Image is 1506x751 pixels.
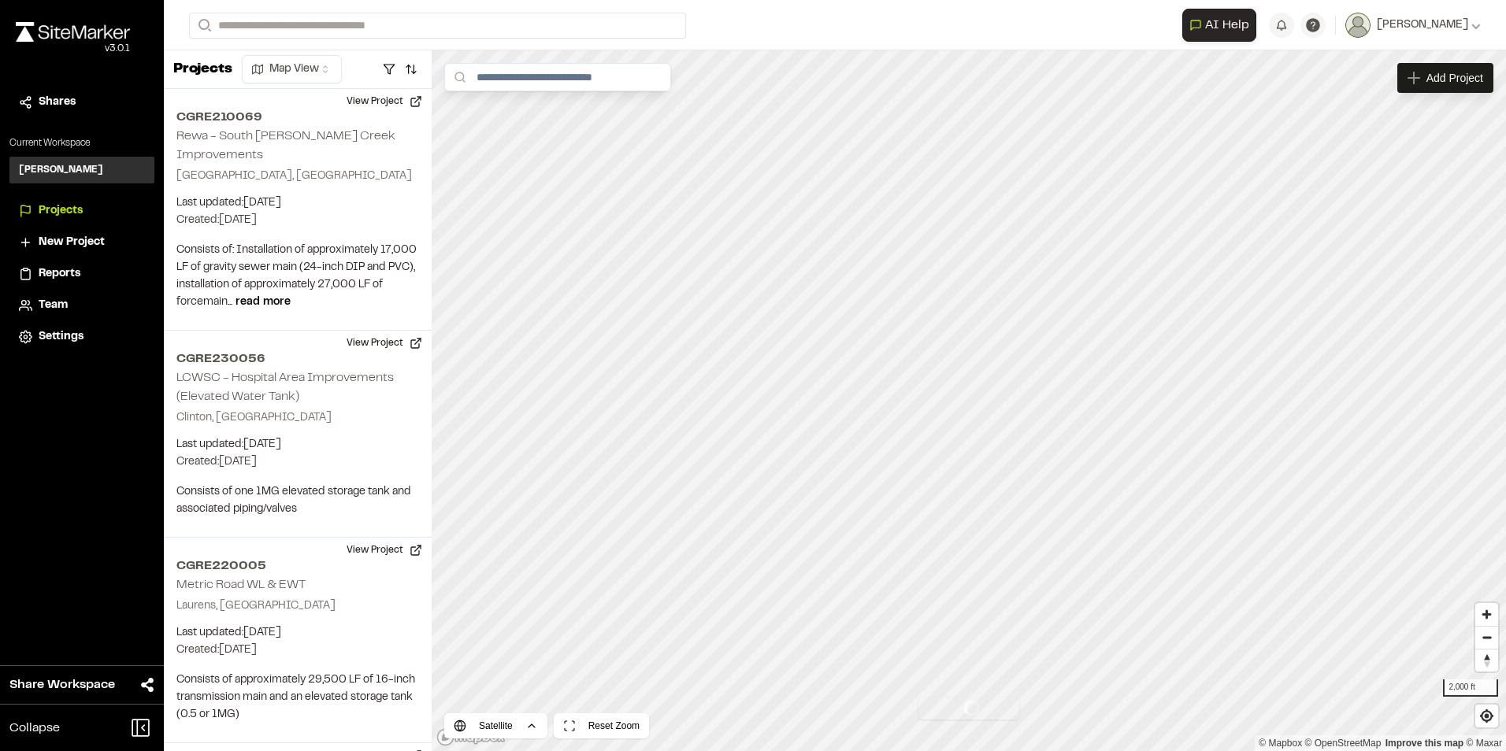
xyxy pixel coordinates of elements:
[176,453,419,471] p: Created: [DATE]
[176,579,306,590] h2: Metric Road WL & EWT
[1305,738,1382,749] a: OpenStreetMap
[39,297,68,314] span: Team
[176,409,419,427] p: Clinton, [GEOGRAPHIC_DATA]
[176,597,419,615] p: Laurens, [GEOGRAPHIC_DATA]
[19,328,145,346] a: Settings
[1475,649,1498,671] button: Reset bearing to north
[1426,70,1483,86] span: Add Project
[1466,738,1502,749] a: Maxar
[176,624,419,642] p: Last updated: [DATE]
[176,483,419,518] p: Consists of one 1MG elevated storage tank and associated piping/valves
[19,265,145,283] a: Reports
[9,675,115,694] span: Share Workspace
[173,59,232,80] p: Projects
[1475,649,1498,671] span: Reset bearing to north
[19,202,145,220] a: Projects
[337,89,432,114] button: View Project
[19,94,145,111] a: Shares
[176,108,419,127] h2: CGRE210069
[236,298,291,307] span: read more
[554,713,649,738] button: Reset Zoom
[1443,679,1498,697] div: 2,000 ft
[19,297,145,314] a: Team
[1182,9,1263,42] div: Open AI Assistant
[39,234,105,251] span: New Project
[1182,9,1256,42] button: Open AI Assistant
[176,350,419,368] h2: CGRE230056
[16,42,130,56] div: Oh geez...please don't...
[1475,705,1498,727] button: Find my location
[189,13,217,39] button: Search
[176,642,419,659] p: Created: [DATE]
[19,234,145,251] a: New Project
[176,372,394,402] h2: LCWSC - Hospital Area Improvements (Elevated Water Tank)
[176,671,419,723] p: Consists of approximately 29,500 LF of 16-inch transmission main and an elevated storage tank (0....
[337,538,432,563] button: View Project
[436,728,506,746] a: Mapbox logo
[39,94,76,111] span: Shares
[176,212,419,229] p: Created: [DATE]
[1377,17,1468,34] span: [PERSON_NAME]
[1259,738,1302,749] a: Mapbox
[432,50,1506,751] canvas: Map
[39,202,83,220] span: Projects
[1475,626,1498,649] button: Zoom out
[9,719,60,738] span: Collapse
[16,22,130,42] img: rebrand.png
[1385,738,1463,749] a: Map feedback
[176,242,419,311] p: Consists of: Installation of approximately 17,000 LF of gravity sewer main (24-inch DIP and PVC),...
[39,265,80,283] span: Reports
[176,557,419,575] h2: CGRE220005
[176,194,419,212] p: Last updated: [DATE]
[1205,16,1249,35] span: AI Help
[1475,603,1498,626] button: Zoom in
[1345,13,1371,38] img: User
[39,328,83,346] span: Settings
[9,136,154,150] p: Current Workspace
[176,168,419,185] p: [GEOGRAPHIC_DATA], [GEOGRAPHIC_DATA]
[1475,627,1498,649] span: Zoom out
[176,436,419,453] p: Last updated: [DATE]
[1345,13,1481,38] button: [PERSON_NAME]
[337,331,432,356] button: View Project
[19,163,103,177] h3: [PERSON_NAME]
[176,131,395,161] h2: Rewa - South [PERSON_NAME] Creek Improvements
[444,713,547,738] button: Satellite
